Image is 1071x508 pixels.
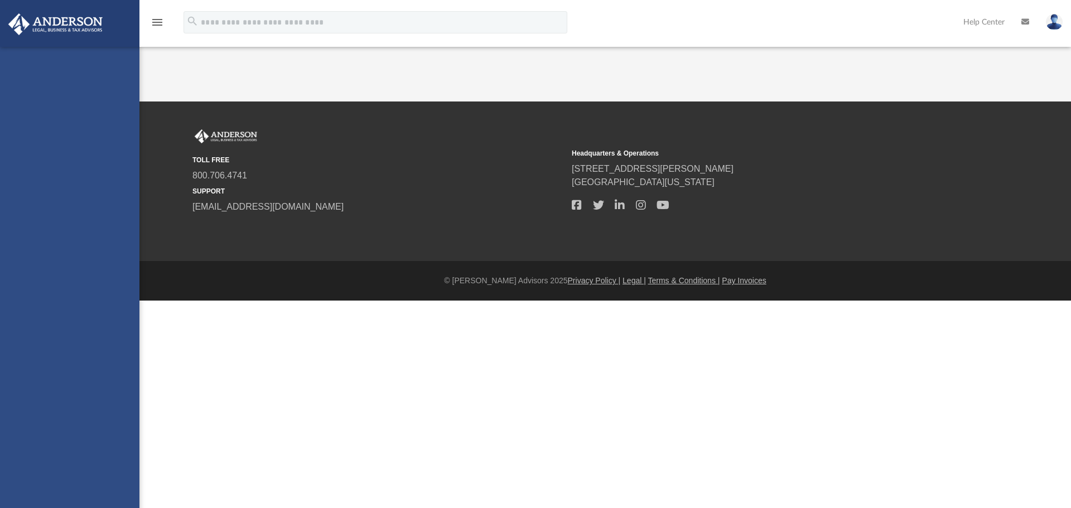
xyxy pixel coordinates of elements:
small: SUPPORT [192,186,564,196]
a: Privacy Policy | [568,276,621,285]
a: 800.706.4741 [192,171,247,180]
i: search [186,15,199,27]
img: Anderson Advisors Platinum Portal [5,13,106,35]
a: [STREET_ADDRESS][PERSON_NAME] [572,164,734,173]
a: Terms & Conditions | [648,276,720,285]
a: Legal | [623,276,646,285]
i: menu [151,16,164,29]
small: Headquarters & Operations [572,148,943,158]
small: TOLL FREE [192,155,564,165]
img: Anderson Advisors Platinum Portal [192,129,259,144]
a: [EMAIL_ADDRESS][DOMAIN_NAME] [192,202,344,211]
img: User Pic [1046,14,1063,30]
a: [GEOGRAPHIC_DATA][US_STATE] [572,177,715,187]
div: © [PERSON_NAME] Advisors 2025 [139,275,1071,287]
a: menu [151,21,164,29]
a: Pay Invoices [722,276,766,285]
